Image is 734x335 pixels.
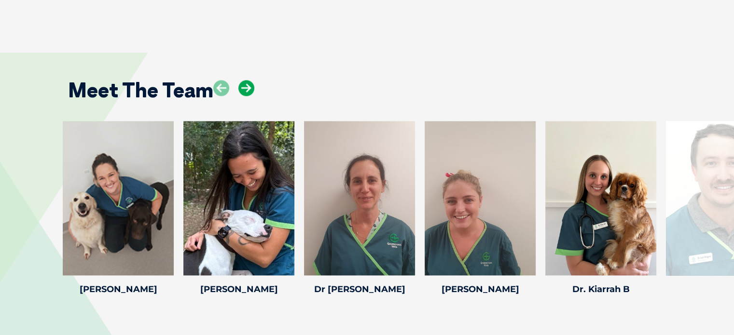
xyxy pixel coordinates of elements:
[425,285,536,294] h4: [PERSON_NAME]
[183,285,294,294] h4: [PERSON_NAME]
[68,80,213,100] h2: Meet The Team
[545,285,656,294] h4: Dr. Kiarrah B
[304,285,415,294] h4: Dr [PERSON_NAME]
[63,285,174,294] h4: [PERSON_NAME]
